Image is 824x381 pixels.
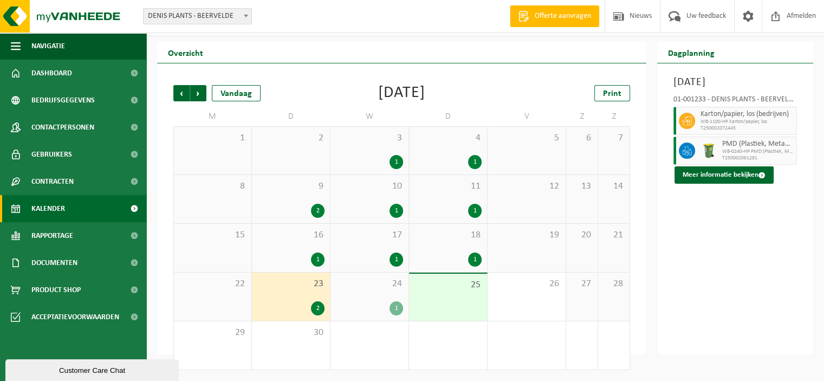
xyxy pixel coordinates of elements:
span: Volgende [190,85,206,101]
span: Documenten [31,249,77,276]
h3: [DATE] [673,74,797,91]
span: 8 [179,180,246,192]
span: 6 [572,132,592,144]
div: 2 [311,301,325,315]
iframe: chat widget [5,357,181,381]
td: D [252,107,330,126]
span: 7 [604,132,624,144]
span: 28 [604,278,624,290]
span: WB-0240-HP PMD (Plastiek, Metaal, Drankkartons) (bedrijven) [722,148,794,155]
span: 22 [179,278,246,290]
div: 1 [390,155,403,169]
h2: Overzicht [157,42,214,63]
td: D [409,107,488,126]
span: Offerte aanvragen [532,11,594,22]
span: Kalender [31,195,65,222]
span: Product Shop [31,276,81,303]
div: 01-001233 - DENIS PLANTS - BEERVELDE [673,96,797,107]
span: 3 [336,132,403,144]
button: Meer informatie bekijken [674,166,774,184]
span: 30 [257,327,325,339]
span: 1 [179,132,246,144]
div: 1 [390,301,403,315]
span: Contactpersonen [31,114,94,141]
span: 12 [493,180,560,192]
td: V [488,107,566,126]
span: Dashboard [31,60,72,87]
div: 1 [468,155,482,169]
td: Z [566,107,598,126]
img: WB-0240-HPE-GN-50 [700,143,717,159]
div: 1 [468,253,482,267]
span: Navigatie [31,33,65,60]
span: 5 [493,132,560,144]
span: Acceptatievoorwaarden [31,303,119,331]
div: Vandaag [212,85,261,101]
span: 29 [179,327,246,339]
span: 13 [572,180,592,192]
div: [DATE] [378,85,425,101]
div: 1 [390,253,403,267]
span: Print [603,89,621,98]
span: Bedrijfsgegevens [31,87,95,114]
span: Gebruikers [31,141,72,168]
td: W [330,107,409,126]
span: 19 [493,229,560,241]
span: 2 [257,132,325,144]
span: 16 [257,229,325,241]
span: Vorige [173,85,190,101]
span: 27 [572,278,592,290]
span: DENIS PLANTS - BEERVELDE [144,9,251,24]
td: M [173,107,252,126]
div: 2 [311,204,325,218]
td: Z [598,107,630,126]
span: Rapportage [31,222,73,249]
a: Print [594,85,630,101]
span: 11 [414,180,482,192]
span: 9 [257,180,325,192]
span: 17 [336,229,403,241]
span: 23 [257,278,325,290]
div: 1 [390,204,403,218]
span: 26 [493,278,560,290]
span: T250002072445 [700,125,794,132]
span: 15 [179,229,246,241]
span: 24 [336,278,403,290]
span: 10 [336,180,403,192]
span: Karton/papier, los (bedrijven) [700,110,794,119]
span: DENIS PLANTS - BEERVELDE [143,8,252,24]
span: 20 [572,229,592,241]
div: 1 [468,204,482,218]
span: WB-1100-HP karton/papier, los [700,119,794,125]
span: 4 [414,132,482,144]
span: 25 [414,279,482,291]
span: 14 [604,180,624,192]
span: T250002061281 [722,155,794,162]
h2: Dagplanning [657,42,725,63]
span: 21 [604,229,624,241]
span: 18 [414,229,482,241]
span: PMD (Plastiek, Metaal, Drankkartons) (bedrijven) [722,140,794,148]
div: 1 [311,253,325,267]
span: Contracten [31,168,74,195]
a: Offerte aanvragen [510,5,599,27]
